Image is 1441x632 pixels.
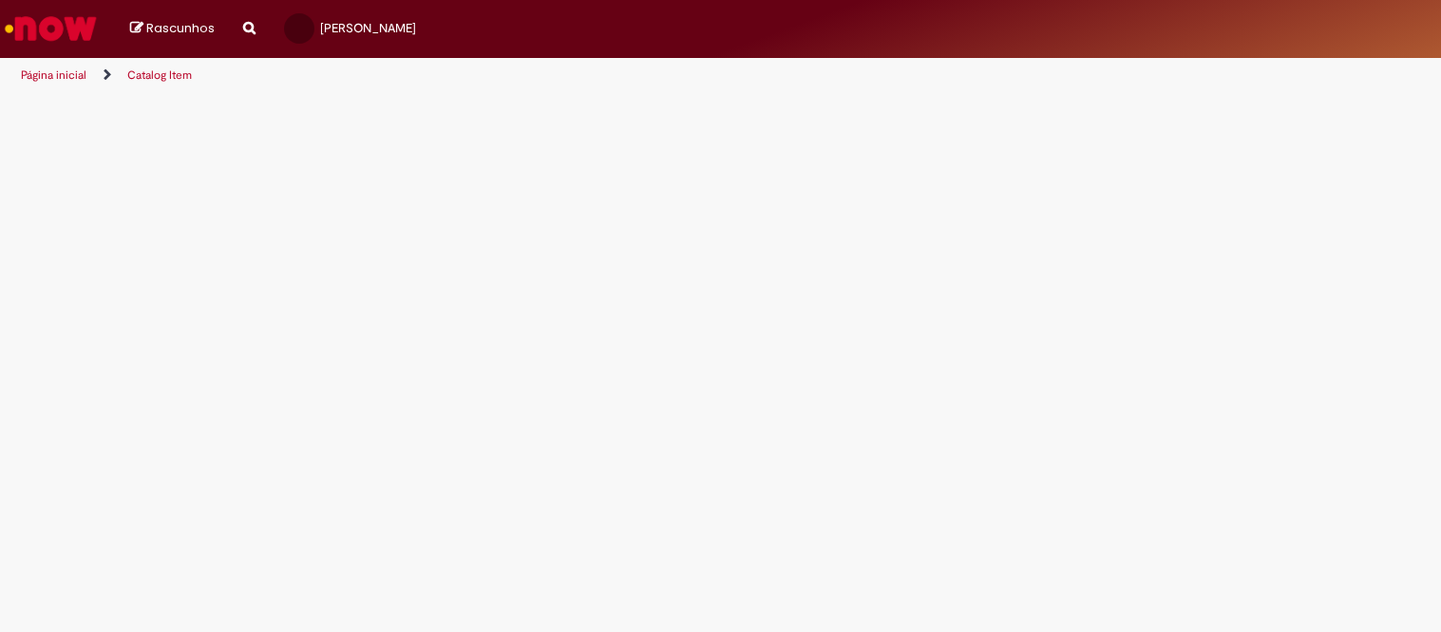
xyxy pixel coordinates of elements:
span: [PERSON_NAME] [320,20,416,36]
a: Catalog Item [127,67,192,83]
a: Página inicial [21,67,86,83]
a: Rascunhos [130,20,215,38]
img: ServiceNow [2,10,100,48]
ul: Trilhas de página [14,58,946,93]
span: Rascunhos [146,19,215,37]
